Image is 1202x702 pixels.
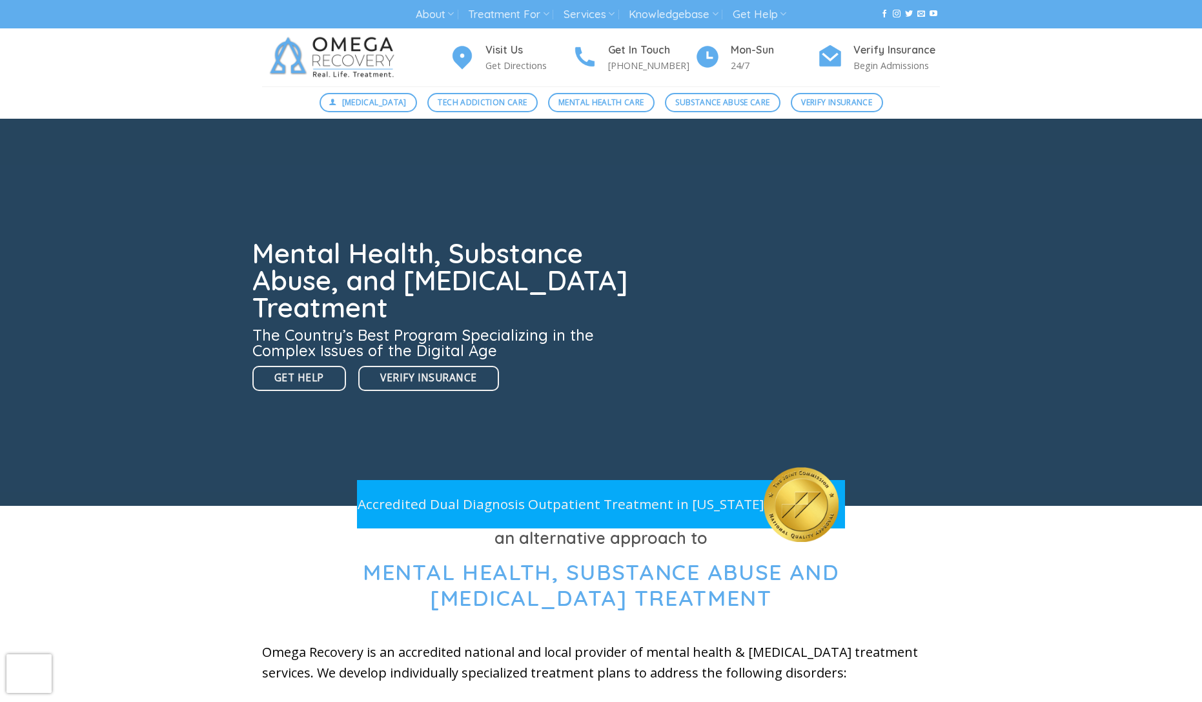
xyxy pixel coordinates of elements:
h4: Verify Insurance [853,42,940,59]
a: Tech Addiction Care [427,93,538,112]
p: Begin Admissions [853,58,940,73]
a: Follow on YouTube [930,10,937,19]
span: Tech Addiction Care [438,96,527,108]
h3: an alternative approach to [262,525,940,551]
img: Omega Recovery [262,28,407,86]
a: Follow on Facebook [881,10,888,19]
span: Mental Health, Substance Abuse and [MEDICAL_DATA] Treatment [363,558,839,612]
a: Get In Touch [PHONE_NUMBER] [572,42,695,74]
a: Services [564,3,615,26]
a: Visit Us Get Directions [449,42,572,74]
span: [MEDICAL_DATA] [342,96,407,108]
a: Verify Insurance [358,366,498,391]
a: Follow on Instagram [893,10,901,19]
a: Mental Health Care [548,93,655,112]
a: Substance Abuse Care [665,93,780,112]
a: Send us an email [917,10,925,19]
h3: The Country’s Best Program Specializing in the Complex Issues of the Digital Age [252,327,636,358]
a: Get Help [733,3,786,26]
h1: Mental Health, Substance Abuse, and [MEDICAL_DATA] Treatment [252,240,636,321]
p: Omega Recovery is an accredited national and local provider of mental health & [MEDICAL_DATA] tre... [262,642,940,683]
a: Follow on Twitter [905,10,913,19]
span: Substance Abuse Care [675,96,769,108]
p: Accredited Dual Diagnosis Outpatient Treatment in [US_STATE] [357,494,764,515]
a: Verify Insurance Begin Admissions [817,42,940,74]
a: Get Help [252,366,346,391]
a: About [416,3,454,26]
span: Mental Health Care [558,96,644,108]
p: [PHONE_NUMBER] [608,58,695,73]
a: Verify Insurance [791,93,883,112]
h4: Mon-Sun [731,42,817,59]
span: Get Help [274,370,324,386]
h4: Get In Touch [608,42,695,59]
p: Get Directions [485,58,572,73]
a: Knowledgebase [629,3,718,26]
h4: Visit Us [485,42,572,59]
a: Treatment For [468,3,549,26]
a: [MEDICAL_DATA] [320,93,418,112]
span: Verify Insurance [801,96,872,108]
p: 24/7 [731,58,817,73]
span: Verify Insurance [380,370,476,386]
